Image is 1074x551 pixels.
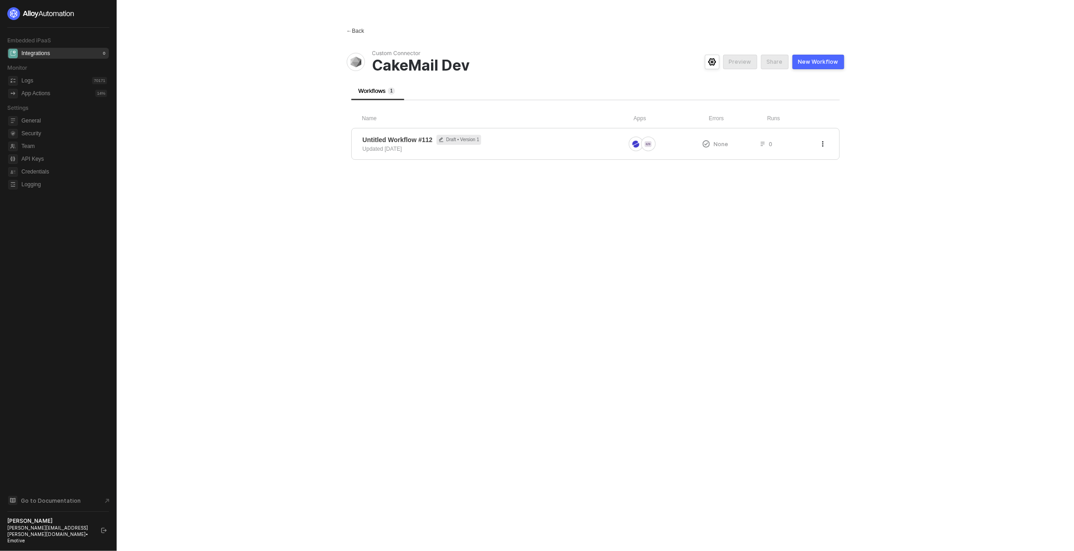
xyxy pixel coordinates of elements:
span: Custom Connector [372,50,633,57]
span: api-key [8,154,18,164]
div: Integrations [21,50,50,57]
span: Workflows [359,87,396,94]
span: icon-exclamation [703,140,710,148]
img: logo [7,7,75,20]
button: New Workflow [792,55,844,69]
span: documentation [8,496,17,505]
span: 0 [769,140,773,148]
span: ← [347,28,352,34]
div: [PERSON_NAME][EMAIL_ADDRESS][PERSON_NAME][DOMAIN_NAME] • Emotive [7,525,93,544]
a: Knowledge Base [7,495,109,506]
img: integration-icon [350,56,361,67]
div: App Actions [21,90,50,97]
span: Security [21,128,107,139]
div: Updated [DATE] [363,145,402,153]
span: Credentials [21,166,107,177]
span: Settings [7,104,28,111]
span: credentials [8,167,18,177]
div: Logs [21,77,33,85]
span: icon-settings [708,58,716,66]
span: icon-logs [8,76,18,86]
span: document-arrow [103,496,112,505]
div: [PERSON_NAME] [7,517,93,525]
span: general [8,116,18,126]
span: logging [8,180,18,189]
span: icon-app-actions [8,89,18,98]
span: Embedded iPaaS [7,37,51,44]
div: Runs [767,115,829,122]
a: logo [7,7,109,20]
span: Untitled Workflow #112 [363,135,433,144]
span: logout [101,528,107,533]
span: Go to Documentation [21,497,81,505]
span: API Keys [21,153,107,164]
img: icon [632,141,639,148]
div: Back [347,27,365,35]
span: Draft • Version 1 [437,135,481,145]
span: None [714,140,728,148]
span: security [8,129,18,138]
span: Team [21,141,107,152]
div: 14 % [95,90,107,97]
span: General [21,115,107,126]
span: integrations [8,49,18,58]
div: New Workflow [798,58,838,66]
span: Logging [21,179,107,190]
span: icon-list [760,141,766,147]
span: team [8,142,18,151]
div: 70171 [92,77,107,84]
div: Errors [709,115,767,122]
span: CakeMail Dev [372,57,633,74]
span: 1 [390,88,393,93]
div: Name [362,115,634,122]
img: icon [645,141,652,148]
div: 0 [101,50,107,57]
span: Monitor [7,64,27,71]
div: Apps [634,115,709,122]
